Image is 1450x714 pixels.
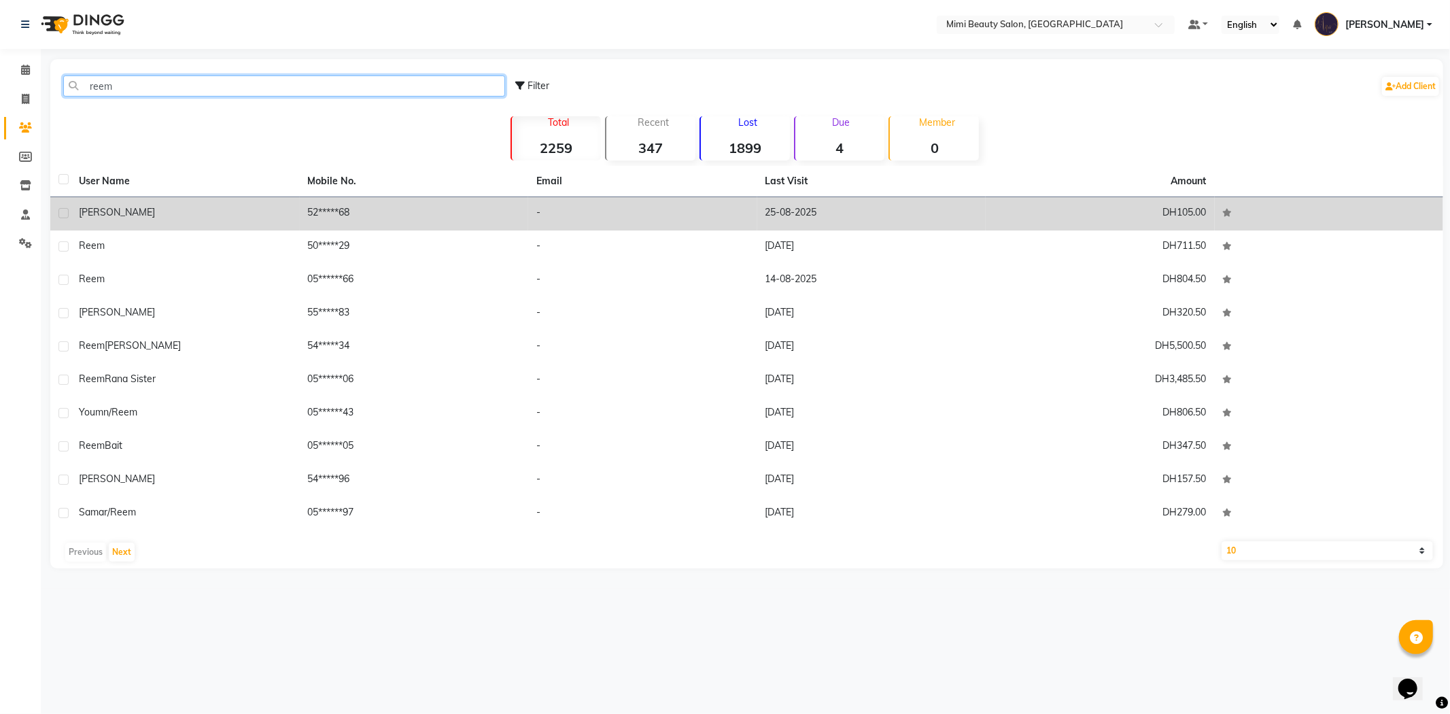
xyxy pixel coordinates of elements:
th: Email [528,166,757,197]
td: - [528,197,757,231]
a: Add Client [1382,77,1439,96]
strong: 2259 [512,139,601,156]
button: Next [109,543,135,562]
strong: 1899 [701,139,790,156]
td: - [528,397,757,430]
td: - [528,464,757,497]
span: [PERSON_NAME] [105,339,181,352]
td: - [528,430,757,464]
span: [PERSON_NAME] [1345,18,1424,32]
span: Reem [79,373,105,385]
span: [PERSON_NAME] [79,206,155,218]
td: 25-08-2025 [757,197,986,231]
span: Reem [79,339,105,352]
td: DH5,500.50 [986,330,1215,364]
span: Filter [528,80,549,92]
span: Reem [79,439,105,452]
td: - [528,330,757,364]
span: [PERSON_NAME] [79,306,155,318]
span: Youmn/Reem [79,406,137,418]
td: DH804.50 [986,264,1215,297]
span: Rana sister [105,373,156,385]
p: Total [517,116,601,129]
td: - [528,231,757,264]
strong: 4 [795,139,884,156]
p: Recent [612,116,695,129]
span: Samar/Reem [79,506,136,518]
img: Lyn [1315,12,1339,36]
td: DH806.50 [986,397,1215,430]
td: DH711.50 [986,231,1215,264]
strong: 347 [606,139,695,156]
td: [DATE] [757,231,986,264]
td: - [528,497,757,530]
span: Bait [105,439,122,452]
p: Due [798,116,884,129]
td: DH3,485.50 [986,364,1215,397]
p: Member [895,116,979,129]
td: [DATE] [757,497,986,530]
strong: 0 [890,139,979,156]
td: [DATE] [757,297,986,330]
td: [DATE] [757,364,986,397]
span: Reem [79,273,105,285]
td: DH157.50 [986,464,1215,497]
td: DH320.50 [986,297,1215,330]
td: - [528,297,757,330]
span: [PERSON_NAME] [79,473,155,485]
td: [DATE] [757,330,986,364]
td: 14-08-2025 [757,264,986,297]
td: [DATE] [757,430,986,464]
img: logo [35,5,128,44]
td: DH279.00 [986,497,1215,530]
td: DH105.00 [986,197,1215,231]
td: DH347.50 [986,430,1215,464]
input: Search by Name/Mobile/Email/Code [63,75,505,97]
td: - [528,264,757,297]
p: Lost [706,116,790,129]
td: - [528,364,757,397]
th: User Name [71,166,300,197]
iframe: chat widget [1393,660,1436,700]
td: [DATE] [757,464,986,497]
th: Mobile No. [300,166,529,197]
th: Amount [1163,166,1215,197]
th: Last Visit [757,166,986,197]
span: Reem [79,239,105,252]
td: [DATE] [757,397,986,430]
